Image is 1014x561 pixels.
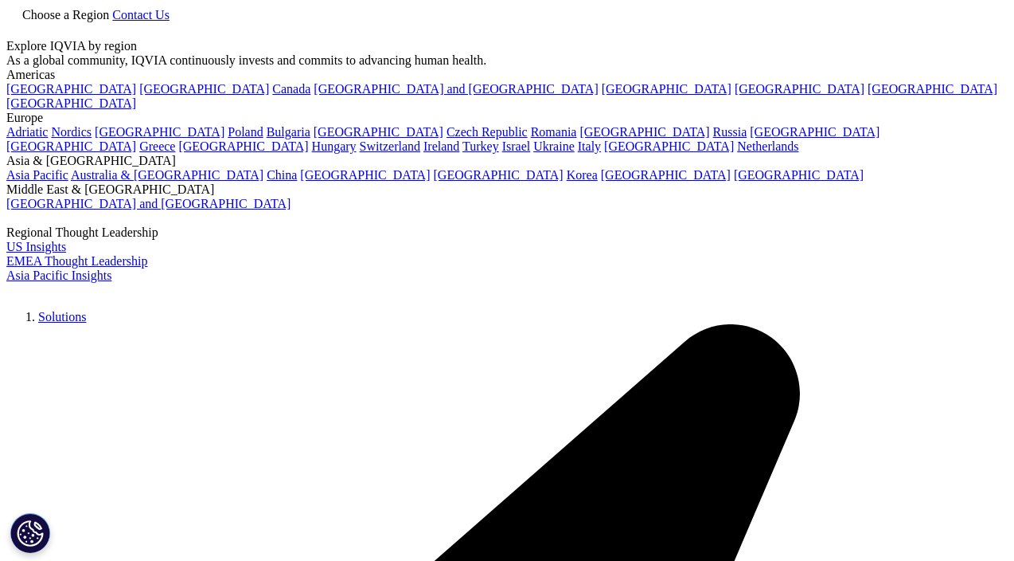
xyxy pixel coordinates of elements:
[6,53,1008,68] div: As a global community, IQVIA continuously invests and commits to advancing human health.
[533,139,575,153] a: Ukraine
[6,68,1008,82] div: Americas
[38,310,86,324] a: Solutions
[735,82,864,96] a: [GEOGRAPHIC_DATA]
[314,125,443,139] a: [GEOGRAPHIC_DATA]
[314,82,598,96] a: [GEOGRAPHIC_DATA] and [GEOGRAPHIC_DATA]
[6,154,1008,168] div: Asia & [GEOGRAPHIC_DATA]
[6,139,136,153] a: [GEOGRAPHIC_DATA]
[6,96,136,110] a: [GEOGRAPHIC_DATA]
[601,168,731,182] a: [GEOGRAPHIC_DATA]
[272,82,310,96] a: Canada
[462,139,499,153] a: Turkey
[6,82,136,96] a: [GEOGRAPHIC_DATA]
[737,139,798,153] a: Netherlands
[6,39,1008,53] div: Explore IQVIA by region
[579,125,709,139] a: [GEOGRAPHIC_DATA]
[602,82,731,96] a: [GEOGRAPHIC_DATA]
[578,139,601,153] a: Italy
[178,139,308,153] a: [GEOGRAPHIC_DATA]
[112,8,170,22] a: Contact Us
[6,168,68,182] a: Asia Pacific
[228,125,263,139] a: Poland
[312,139,357,153] a: Hungary
[6,269,111,282] a: Asia Pacific Insights
[423,139,459,153] a: Ireland
[6,240,66,253] a: US Insights
[713,125,747,139] a: Russia
[531,125,577,139] a: Romania
[447,125,528,139] a: Czech Republic
[6,125,48,139] a: Adriatic
[267,168,297,182] a: China
[300,168,430,182] a: [GEOGRAPHIC_DATA]
[750,125,879,139] a: [GEOGRAPHIC_DATA]
[502,139,531,153] a: Israel
[139,139,175,153] a: Greece
[71,168,263,182] a: Australia & [GEOGRAPHIC_DATA]
[604,139,734,153] a: [GEOGRAPHIC_DATA]
[360,139,420,153] a: Switzerland
[10,513,50,553] button: 쿠키 설정
[6,197,291,210] a: [GEOGRAPHIC_DATA] and [GEOGRAPHIC_DATA]
[734,168,864,182] a: [GEOGRAPHIC_DATA]
[6,254,147,268] a: EMEA Thought Leadership
[267,125,310,139] a: Bulgaria
[6,182,1008,197] div: Middle East & [GEOGRAPHIC_DATA]
[567,168,598,182] a: Korea
[434,168,564,182] a: [GEOGRAPHIC_DATA]
[51,125,92,139] a: Nordics
[6,111,1008,125] div: Europe
[95,125,224,139] a: [GEOGRAPHIC_DATA]
[6,226,1008,240] div: Regional Thought Leadership
[868,82,997,96] a: [GEOGRAPHIC_DATA]
[139,82,269,96] a: [GEOGRAPHIC_DATA]
[22,8,109,22] span: Choose a Region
